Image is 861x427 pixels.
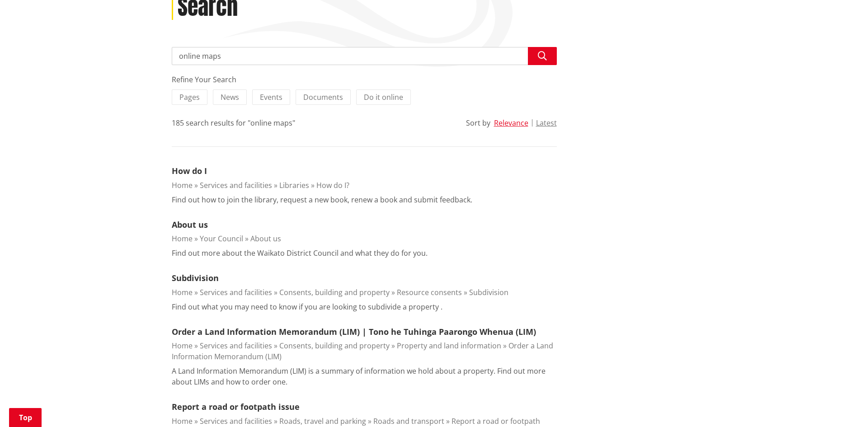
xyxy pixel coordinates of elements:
div: 185 search results for "online maps" [172,117,295,128]
a: Order a Land Information Memorandum (LIM) | Tono he Tuhinga Paarongo Whenua (LIM) [172,326,536,337]
p: A Land Information Memorandum (LIM) is a summary of information we hold about a property. Find ou... [172,366,557,387]
a: Home [172,341,193,351]
a: Services and facilities [200,341,272,351]
a: Home [172,234,193,244]
a: Services and facilities [200,287,272,297]
span: Documents [303,92,343,102]
a: Your Council [200,234,243,244]
a: Subdivision [469,287,508,297]
a: Report a road or footpath issue [172,401,300,412]
span: Pages [179,92,200,102]
a: Home [172,180,193,190]
p: Find out how to join the library, request a new book, renew a book and submit feedback. [172,194,472,205]
span: Do it online [364,92,403,102]
a: Subdivision [172,272,219,283]
a: Resource consents [397,287,462,297]
a: About us [172,219,208,230]
span: Events [260,92,282,102]
p: Find out more about the Waikato District Council and what they do for you. [172,248,428,258]
a: Home [172,287,193,297]
a: How do I [172,165,207,176]
p: Find out what you may need to know if you are looking to subdivide a property . [172,301,442,312]
span: News [221,92,239,102]
a: Consents, building and property [279,341,390,351]
a: Services and facilities [200,180,272,190]
a: About us [250,234,281,244]
iframe: Messenger Launcher [819,389,852,422]
a: Roads, travel and parking [279,416,366,426]
a: Consents, building and property [279,287,390,297]
a: Order a Land Information Memorandum (LIM) [172,341,553,361]
a: Roads and transport [373,416,444,426]
button: Latest [536,119,557,127]
a: Home [172,416,193,426]
div: Sort by [466,117,490,128]
div: Refine Your Search [172,74,557,85]
input: Search input [172,47,557,65]
a: Libraries [279,180,309,190]
button: Relevance [494,119,528,127]
a: Property and land information [397,341,501,351]
a: How do I? [316,180,349,190]
a: Top [9,408,42,427]
a: Services and facilities [200,416,272,426]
